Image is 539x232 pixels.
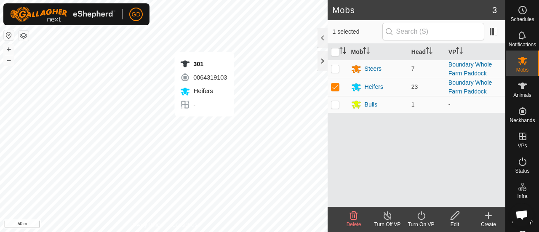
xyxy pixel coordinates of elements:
div: Create [472,221,505,228]
span: VPs [518,143,527,148]
td: - [445,96,505,113]
div: Edit [438,221,472,228]
div: Open chat [510,203,533,226]
th: Mob [348,44,408,60]
input: Search (S) [382,23,484,40]
th: VP [445,44,505,60]
img: Gallagher Logo [10,7,115,22]
span: Schedules [510,17,534,22]
span: Neckbands [510,118,535,123]
span: 7 [411,65,415,72]
span: 1 selected [333,27,382,36]
span: GD [132,10,141,19]
div: Bulls [365,100,377,109]
span: Status [515,168,529,173]
button: Reset Map [4,30,14,40]
a: Contact Us [172,221,197,229]
p-sorticon: Activate to sort [339,48,346,55]
span: Heifers [192,88,213,94]
p-sorticon: Activate to sort [456,48,463,55]
span: 1 [411,101,415,108]
span: Infra [517,194,527,199]
div: Steers [365,64,382,73]
div: Turn On VP [404,221,438,228]
button: + [4,44,14,54]
span: 3 [492,4,497,16]
a: Boundary Whole Farm Paddock [448,61,492,77]
a: Boundary Whole Farm Paddock [448,79,492,95]
span: Delete [347,221,361,227]
span: Mobs [516,67,528,72]
span: Animals [513,93,531,98]
div: 0064319103 [180,72,227,83]
p-sorticon: Activate to sort [363,48,370,55]
th: Head [408,44,445,60]
div: Turn Off VP [371,221,404,228]
button: – [4,55,14,65]
span: Heatmap [512,219,533,224]
h2: Mobs [333,5,492,15]
span: 23 [411,83,418,90]
div: 301 [180,59,227,69]
div: Heifers [365,83,383,91]
button: Map Layers [19,31,29,41]
div: - [180,100,227,110]
span: Notifications [509,42,536,47]
a: Privacy Policy [131,221,162,229]
p-sorticon: Activate to sort [426,48,432,55]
